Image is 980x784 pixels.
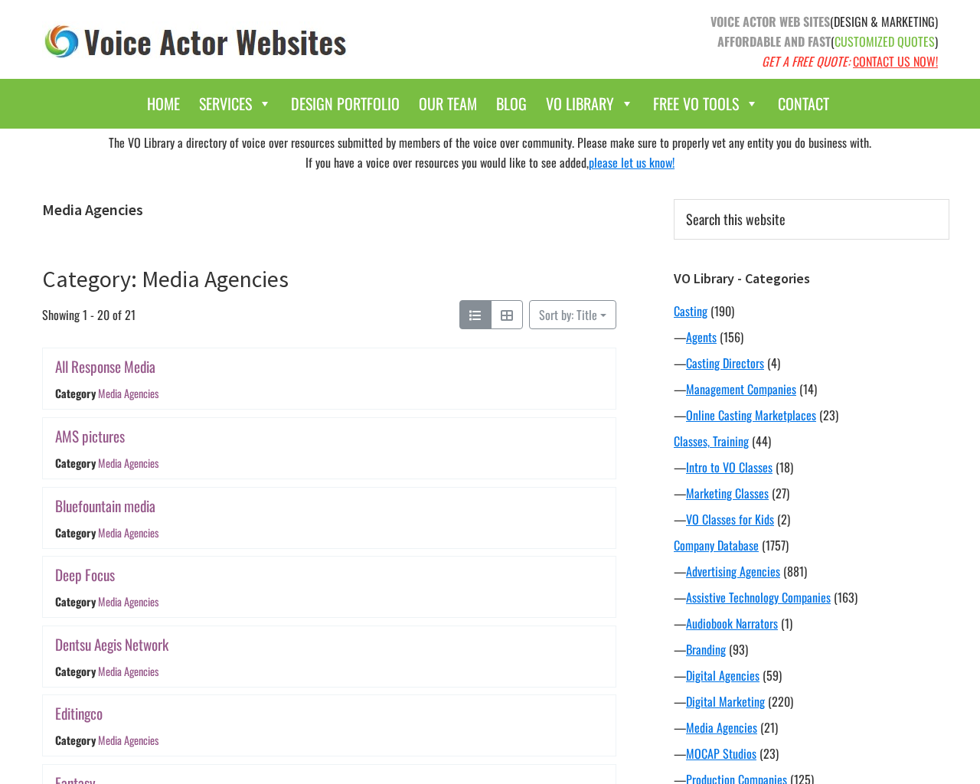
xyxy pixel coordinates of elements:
[717,32,831,51] strong: AFFORDABLE AND FAST
[55,702,103,724] a: Editingco
[760,718,778,737] span: (21)
[42,201,616,219] h1: Media Agencies
[686,510,774,528] a: VO Classes for Kids
[488,87,534,121] a: Blog
[710,12,830,31] strong: VOICE ACTOR WEB SITES
[686,562,780,580] a: Advertising Agencies
[752,432,771,450] span: (44)
[686,458,773,476] a: Intro to VO Classes
[55,663,96,679] div: Category
[768,692,793,710] span: (220)
[777,510,790,528] span: (2)
[799,380,817,398] span: (14)
[759,744,779,763] span: (23)
[674,354,949,372] div: —
[674,666,949,684] div: —
[674,614,949,632] div: —
[55,355,155,377] a: All Response Media
[686,744,756,763] a: MOCAP Studios
[686,380,796,398] a: Management Companies
[411,87,485,121] a: Our Team
[501,11,938,71] p: (DESIGN & MARKETING) ( )
[674,718,949,737] div: —
[98,593,158,609] a: Media Agencies
[674,406,949,424] div: —
[139,87,188,121] a: Home
[55,386,96,402] div: Category
[55,563,115,586] a: Deep Focus
[720,328,743,346] span: (156)
[98,524,158,541] a: Media Agencies
[674,458,949,476] div: —
[674,692,949,710] div: —
[31,129,949,176] div: The VO Library a directory of voice over resources submitted by members of the voice over communi...
[674,536,759,554] a: Company Database
[674,510,949,528] div: —
[674,432,749,450] a: Classes, Training
[191,87,279,121] a: Services
[55,593,96,609] div: Category
[42,300,136,329] span: Showing 1 - 20 of 21
[98,663,158,679] a: Media Agencies
[776,458,793,476] span: (18)
[674,328,949,346] div: —
[55,733,96,749] div: Category
[772,484,789,502] span: (27)
[42,21,350,62] img: voice_actor_websites_logo
[674,484,949,502] div: —
[853,52,938,70] a: CONTACT US NOW!
[538,87,642,121] a: VO Library
[762,52,850,70] em: GET A FREE QUOTE:
[674,562,949,580] div: —
[686,640,726,658] a: Branding
[55,524,96,541] div: Category
[686,588,831,606] a: Assistive Technology Companies
[781,614,792,632] span: (1)
[55,425,125,447] a: AMS pictures
[674,588,949,606] div: —
[767,354,780,372] span: (4)
[674,640,949,658] div: —
[686,666,759,684] a: Digital Agencies
[686,354,764,372] a: Casting Directors
[770,87,837,121] a: Contact
[834,588,857,606] span: (163)
[42,264,289,293] a: Category: Media Agencies
[686,328,717,346] a: Agents
[686,718,757,737] a: Media Agencies
[686,484,769,502] a: Marketing Classes
[55,633,168,655] a: Dentsu Aegis Network
[283,87,407,121] a: Design Portfolio
[710,302,734,320] span: (190)
[674,380,949,398] div: —
[674,302,707,320] a: Casting
[98,386,158,402] a: Media Agencies
[645,87,766,121] a: Free VO Tools
[819,406,838,424] span: (23)
[674,270,949,287] h3: VO Library - Categories
[674,199,949,240] input: Search this website
[55,455,96,471] div: Category
[674,744,949,763] div: —
[686,614,778,632] a: Audiobook Narrators
[529,300,616,329] button: Sort by: Title
[98,733,158,749] a: Media Agencies
[729,640,748,658] span: (93)
[763,666,782,684] span: (59)
[55,495,155,517] a: Bluefountain media
[762,536,789,554] span: (1757)
[686,692,765,710] a: Digital Marketing
[98,455,158,471] a: Media Agencies
[783,562,807,580] span: (881)
[835,32,935,51] span: CUSTOMIZED QUOTES
[589,153,675,171] a: please let us know!
[686,406,816,424] a: Online Casting Marketplaces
